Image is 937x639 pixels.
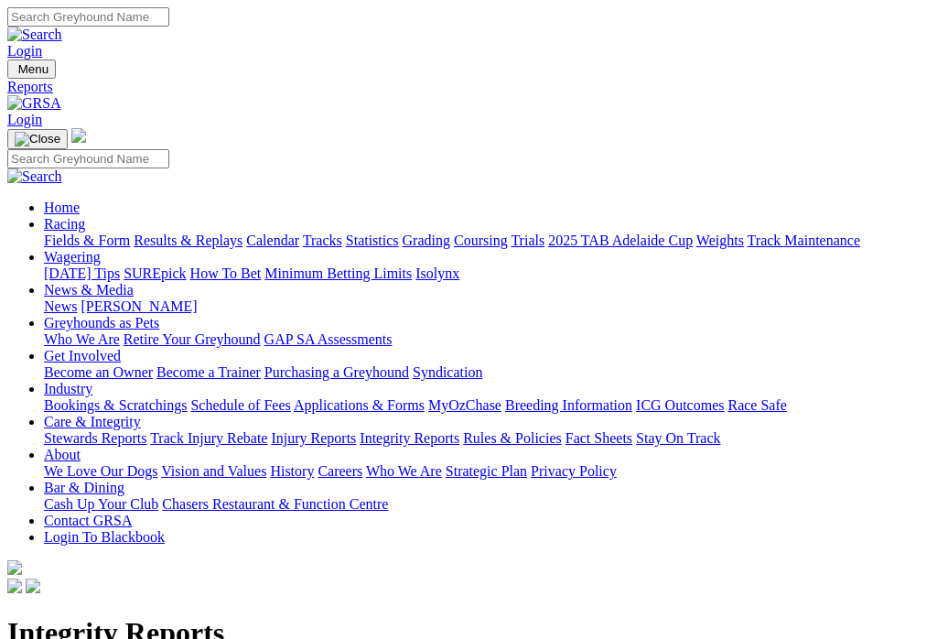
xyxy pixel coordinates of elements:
a: Wagering [44,249,101,265]
a: GAP SA Assessments [264,331,393,347]
div: Racing [44,233,930,249]
a: Login To Blackbook [44,529,165,545]
a: Minimum Betting Limits [264,265,412,281]
a: Syndication [413,364,482,380]
img: GRSA [7,95,61,112]
a: Schedule of Fees [190,397,290,413]
img: Close [15,132,60,146]
a: Injury Reports [271,430,356,446]
a: SUREpick [124,265,186,281]
div: Bar & Dining [44,496,930,513]
a: Isolynx [415,265,459,281]
div: Industry [44,397,930,414]
a: Applications & Forms [294,397,425,413]
a: Stewards Reports [44,430,146,446]
span: Menu [18,62,48,76]
a: 2025 TAB Adelaide Cup [548,233,693,248]
a: [DATE] Tips [44,265,120,281]
a: Grading [403,233,450,248]
div: News & Media [44,298,930,315]
a: Rules & Policies [463,430,562,446]
input: Search [7,149,169,168]
a: Careers [318,463,362,479]
a: Track Injury Rebate [150,430,267,446]
input: Search [7,7,169,27]
a: Weights [696,233,744,248]
a: Fact Sheets [565,430,632,446]
a: Become an Owner [44,364,153,380]
a: [PERSON_NAME] [81,298,197,314]
a: Integrity Reports [360,430,459,446]
a: Care & Integrity [44,414,141,429]
a: History [270,463,314,479]
a: Bookings & Scratchings [44,397,187,413]
a: Who We Are [44,331,120,347]
a: Track Maintenance [748,233,860,248]
a: Chasers Restaurant & Function Centre [162,496,388,512]
a: Login [7,112,42,127]
a: Reports [7,79,930,95]
a: Breeding Information [505,397,632,413]
a: Vision and Values [161,463,266,479]
a: Contact GRSA [44,513,132,528]
a: Coursing [454,233,508,248]
div: Greyhounds as Pets [44,331,930,348]
img: logo-grsa-white.png [7,560,22,575]
a: About [44,447,81,462]
a: Trials [511,233,544,248]
a: Race Safe [727,397,786,413]
a: Become a Trainer [156,364,261,380]
a: Greyhounds as Pets [44,315,159,330]
a: Statistics [346,233,399,248]
a: Racing [44,216,85,232]
img: logo-grsa-white.png [71,128,86,143]
div: About [44,463,930,480]
button: Toggle navigation [7,129,68,149]
a: Strategic Plan [446,463,527,479]
a: Retire Your Greyhound [124,331,261,347]
a: How To Bet [190,265,262,281]
a: Fields & Form [44,233,130,248]
div: Get Involved [44,364,930,381]
div: Wagering [44,265,930,282]
a: Industry [44,381,92,396]
img: twitter.svg [26,579,40,593]
a: Who We Are [366,463,442,479]
img: facebook.svg [7,579,22,593]
a: News [44,298,77,314]
a: Cash Up Your Club [44,496,158,512]
div: Care & Integrity [44,430,930,447]
a: We Love Our Dogs [44,463,157,479]
a: Purchasing a Greyhound [264,364,409,380]
a: Home [44,200,80,215]
img: Search [7,27,62,43]
a: Login [7,43,42,59]
a: Get Involved [44,348,121,363]
a: News & Media [44,282,134,298]
a: Stay On Track [636,430,720,446]
button: Toggle navigation [7,60,56,79]
a: Results & Replays [134,233,242,248]
a: Bar & Dining [44,480,124,495]
a: ICG Outcomes [636,397,724,413]
a: MyOzChase [428,397,501,413]
img: Search [7,168,62,185]
a: Privacy Policy [531,463,617,479]
a: Calendar [246,233,299,248]
a: Tracks [303,233,342,248]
